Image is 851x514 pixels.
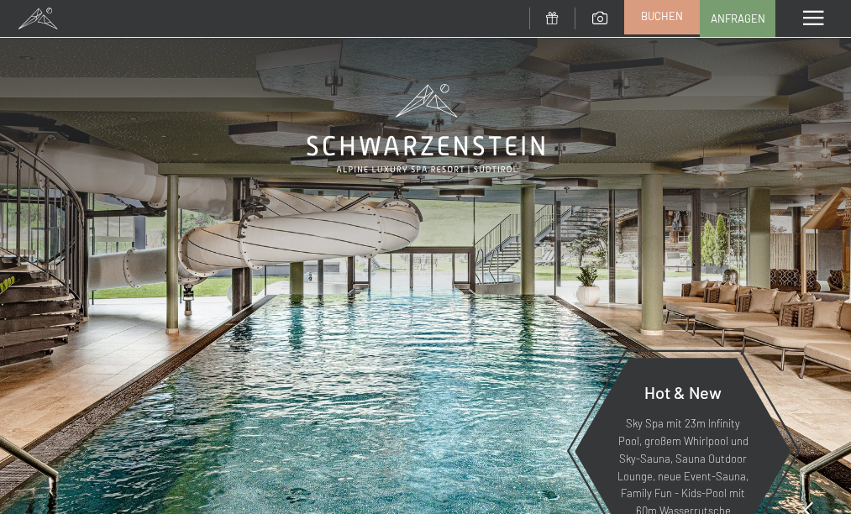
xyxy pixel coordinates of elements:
span: Hot & New [644,382,722,402]
span: Anfragen [711,11,765,26]
a: Anfragen [701,1,775,36]
span: Buchen [641,8,683,24]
